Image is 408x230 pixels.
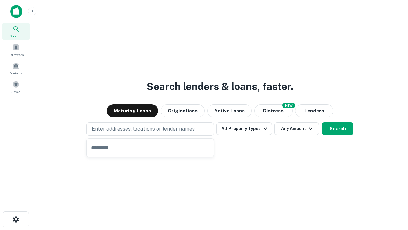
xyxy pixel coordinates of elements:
h3: Search lenders & loans, faster. [147,79,293,94]
iframe: Chat Widget [376,179,408,210]
span: Search [10,34,22,39]
button: Active Loans [207,104,252,117]
button: Enter addresses, locations or lender names [86,122,214,136]
a: Contacts [2,60,30,77]
img: capitalize-icon.png [10,5,22,18]
a: Borrowers [2,41,30,58]
span: Contacts [10,71,22,76]
p: Enter addresses, locations or lender names [92,125,195,133]
button: Originations [161,104,205,117]
span: Saved [11,89,21,94]
div: NEW [282,103,295,108]
button: Search distressed loans with lien and other non-mortgage details. [254,104,293,117]
button: Maturing Loans [107,104,158,117]
button: All Property Types [216,122,272,135]
button: Lenders [295,104,333,117]
span: Borrowers [8,52,24,57]
a: Saved [2,78,30,96]
button: Search [322,122,353,135]
button: Any Amount [274,122,319,135]
a: Search [2,23,30,40]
